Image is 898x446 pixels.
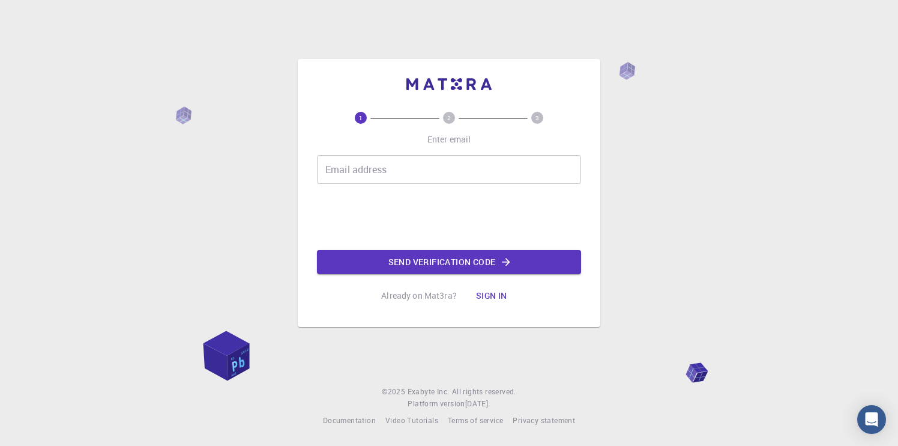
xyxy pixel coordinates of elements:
button: Sign in [466,284,517,308]
div: Open Intercom Messenger [857,405,886,434]
span: Documentation [323,415,376,425]
span: [DATE] . [465,399,490,408]
a: Documentation [323,415,376,427]
iframe: reCAPTCHA [358,194,540,240]
span: Video Tutorials [385,415,438,425]
span: All rights reserved. [452,386,516,398]
span: Exabyte Inc. [408,386,450,396]
p: Already on Mat3ra? [381,290,457,302]
a: Terms of service [448,415,503,427]
a: [DATE]. [465,398,490,410]
text: 2 [447,114,451,122]
span: Privacy statement [513,415,575,425]
text: 1 [359,114,363,122]
span: Terms of service [448,415,503,425]
p: Enter email [427,133,471,145]
span: Platform version [408,398,465,410]
span: © 2025 [382,386,407,398]
text: 3 [535,114,539,122]
button: Send verification code [317,250,581,274]
a: Video Tutorials [385,415,438,427]
a: Exabyte Inc. [408,386,450,398]
a: Privacy statement [513,415,575,427]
